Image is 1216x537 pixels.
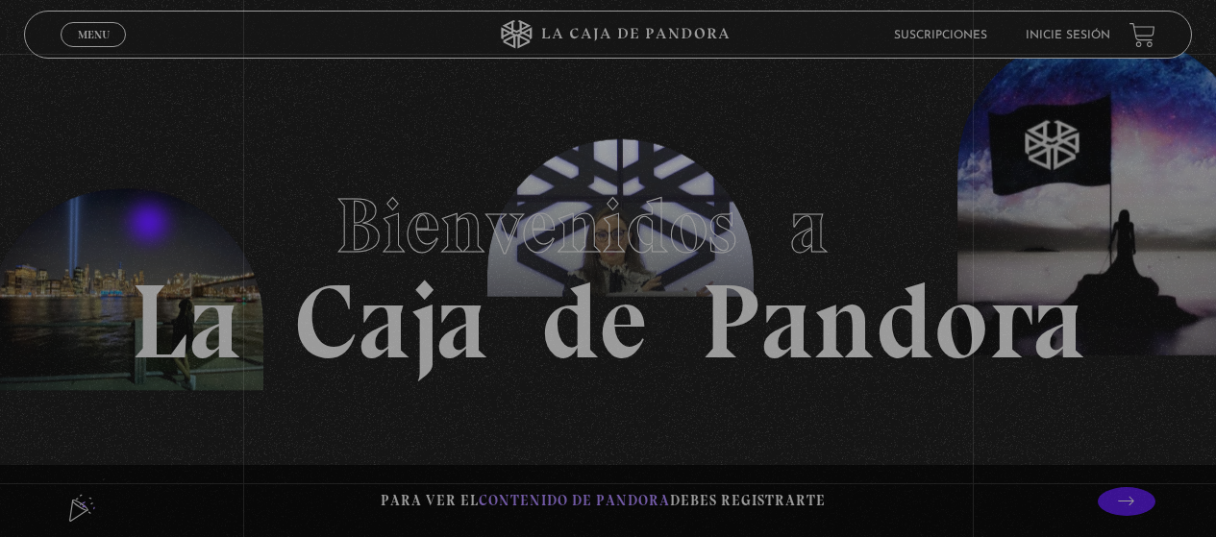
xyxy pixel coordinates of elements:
a: View your shopping cart [1129,22,1155,48]
span: Cerrar [71,45,116,59]
a: Inicie sesión [1026,30,1110,41]
span: Menu [78,29,110,40]
span: Bienvenidos a [335,180,881,272]
h1: La Caja de Pandora [131,163,1085,375]
p: Para ver el debes registrarte [381,488,826,514]
a: Suscripciones [894,30,987,41]
span: contenido de Pandora [479,492,670,509]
